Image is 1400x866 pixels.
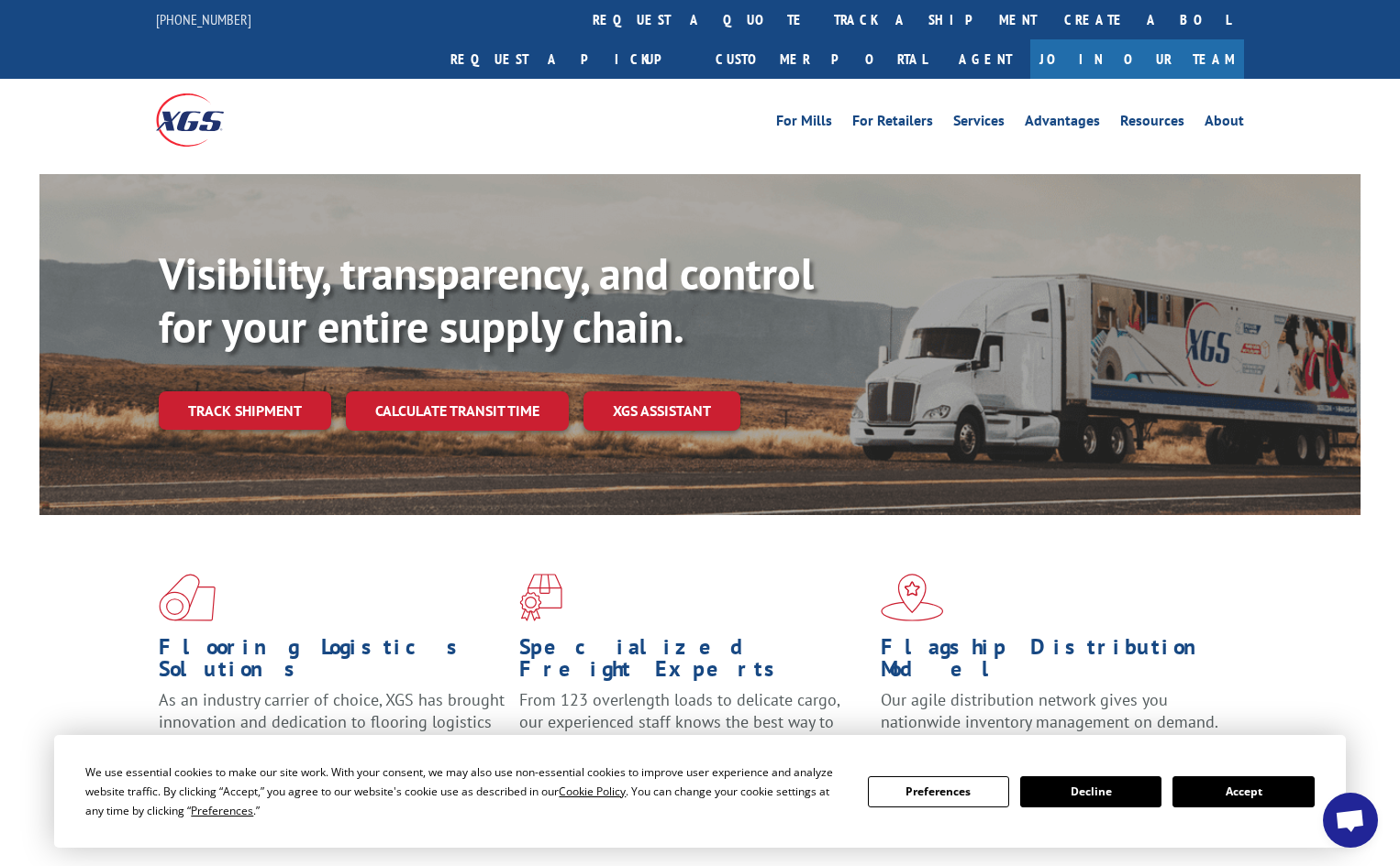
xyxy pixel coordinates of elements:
a: Track shipment [159,391,331,430]
h1: Flooring Logistics Solutions [159,636,506,689]
a: For Retailers [852,114,933,134]
a: Agent [940,39,1030,79]
a: Request a pickup [437,39,702,79]
img: xgs-icon-focused-on-flooring-red [519,574,562,621]
button: Decline [1020,776,1161,807]
a: For Mills [776,114,832,134]
p: From 123 overlength loads to delicate cargo, our experienced staff knows the best way to move you... [519,689,866,771]
span: Our agile distribution network gives you nationwide inventory management on demand. [881,689,1218,732]
a: Services [953,114,1005,134]
div: Cookie Consent Prompt [54,735,1346,848]
a: Open chat [1323,793,1378,848]
img: xgs-icon-flagship-distribution-model-red [881,574,944,621]
a: [PHONE_NUMBER] [156,10,251,28]
h1: Flagship Distribution Model [881,636,1228,689]
span: Cookie Policy [559,784,626,799]
a: About [1205,114,1244,134]
div: We use essential cookies to make our site work. With your consent, we may also use non-essential ... [85,762,845,820]
a: Advantages [1025,114,1100,134]
img: xgs-icon-total-supply-chain-intelligence-red [159,574,216,621]
span: As an industry carrier of choice, XGS has brought innovation and dedication to flooring logistics... [159,689,505,754]
a: Calculate transit time [346,391,569,431]
a: Join Our Team [1030,39,1244,79]
a: XGS ASSISTANT [583,391,740,431]
b: Visibility, transparency, and control for your entire supply chain. [159,245,814,355]
h1: Specialized Freight Experts [519,636,866,689]
span: Preferences [191,803,253,818]
a: Resources [1120,114,1184,134]
button: Accept [1172,776,1314,807]
button: Preferences [868,776,1009,807]
a: Customer Portal [702,39,940,79]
